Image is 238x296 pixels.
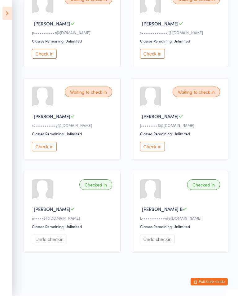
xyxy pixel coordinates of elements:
div: s••••••••••••••i@[DOMAIN_NAME] [140,30,222,35]
div: n•••••8@[DOMAIN_NAME] [32,216,114,221]
div: Classes Remaining: Unlimited [140,38,222,44]
button: Check in [32,142,57,152]
button: Check in [140,142,165,152]
div: p•••••••••••s@[DOMAIN_NAME] [32,30,114,35]
div: L••••••••••••w@[DOMAIN_NAME] [140,216,222,221]
div: Classes Remaining: Unlimited [140,131,222,137]
div: s••••••••••••y@[DOMAIN_NAME] [32,123,114,128]
span: [PERSON_NAME] B [142,206,183,213]
span: [PERSON_NAME] [34,113,70,120]
button: Undo checkin [140,235,175,244]
span: [PERSON_NAME] [142,20,178,27]
div: Checked in [79,180,112,190]
div: Classes Remaining: Unlimited [140,224,222,229]
div: Waiting to check in [173,87,220,97]
div: Classes Remaining: Unlimited [32,224,114,229]
span: [PERSON_NAME] [34,20,70,27]
div: Classes Remaining: Unlimited [32,131,114,137]
div: Classes Remaining: Unlimited [32,38,114,44]
span: [PERSON_NAME] [142,113,178,120]
button: Undo checkin [32,235,67,244]
button: Exit kiosk mode [191,278,228,286]
span: [PERSON_NAME] [34,206,70,213]
button: Check in [140,49,165,59]
div: Checked in [187,180,220,190]
button: Check in [32,49,57,59]
div: Waiting to check in [65,87,112,97]
div: J•••••••••5@[DOMAIN_NAME] [140,123,222,128]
